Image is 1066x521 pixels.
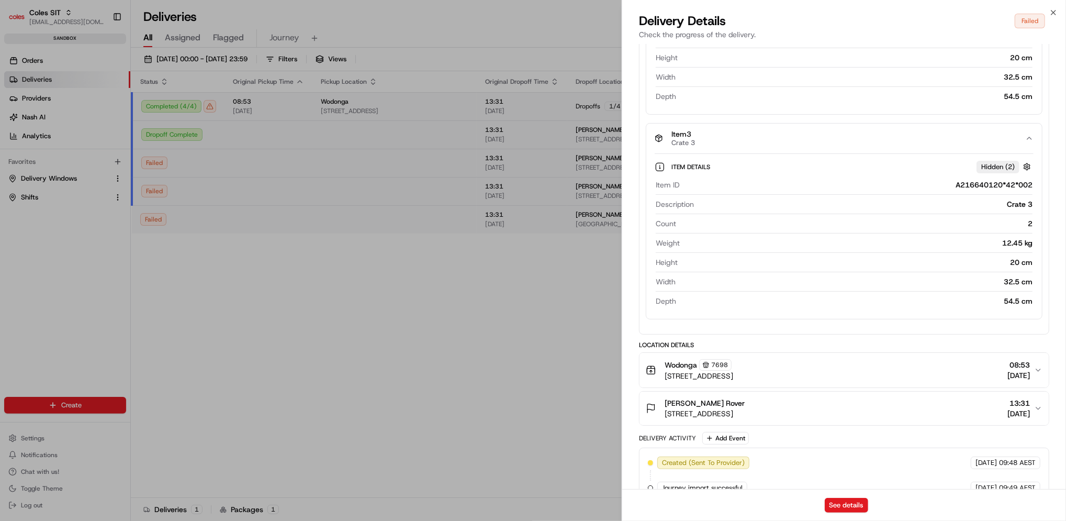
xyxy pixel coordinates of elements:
[680,72,1033,82] div: 32.5 cm
[665,408,745,419] span: [STREET_ADDRESS]
[639,29,1049,40] p: Check the progress of the delivery.
[656,257,678,268] span: Height
[680,91,1033,102] div: 54.5 cm
[178,103,190,116] button: Start new chat
[702,432,749,445] button: Add Event
[27,68,173,79] input: Clear
[656,72,676,82] span: Width
[639,341,1049,349] div: Location Details
[662,483,743,493] span: Journey import successful
[646,153,1042,319] div: Item3Crate 3
[656,180,680,190] span: Item ID
[662,458,745,468] span: Created (Sent To Provider)
[684,238,1033,248] div: 12.45 kg
[104,178,127,185] span: Pylon
[975,458,997,468] span: [DATE]
[671,130,695,139] span: Item 3
[999,458,1036,468] span: 09:48 AEST
[684,180,1033,190] div: A216640120*42*002
[84,148,172,167] a: 💻API Documentation
[656,238,680,248] span: Weight
[656,199,694,209] span: Description
[1007,370,1030,381] span: [DATE]
[1007,408,1030,419] span: [DATE]
[74,177,127,185] a: Powered byPylon
[671,139,695,147] span: Crate 3
[639,392,1049,425] button: [PERSON_NAME] Rover[STREET_ADDRESS]13:31[DATE]
[639,434,696,442] div: Delivery Activity
[682,52,1033,63] div: 20 cm
[665,371,733,381] span: [STREET_ADDRESS]
[6,148,84,167] a: 📗Knowledge Base
[999,483,1036,493] span: 09:49 AEST
[977,160,1034,173] button: Hidden (2)
[99,152,168,162] span: API Documentation
[10,153,19,161] div: 📗
[10,42,190,59] p: Welcome 👋
[656,276,676,287] span: Width
[680,296,1033,306] div: 54.5 cm
[698,199,1033,209] div: Crate 3
[21,152,80,162] span: Knowledge Base
[639,13,726,29] span: Delivery Details
[10,10,31,31] img: Nash
[656,218,676,229] span: Count
[10,100,29,119] img: 1736555255976-a54dd68f-1ca7-489b-9aae-adbdc363a1c4
[656,52,678,63] span: Height
[711,361,728,369] span: 7698
[981,162,1015,172] span: Hidden ( 2 )
[975,483,997,493] span: [DATE]
[36,100,172,110] div: Start new chat
[88,153,97,161] div: 💻
[671,163,712,171] span: Item Details
[1007,360,1030,370] span: 08:53
[680,218,1033,229] div: 2
[1007,398,1030,408] span: 13:31
[656,296,676,306] span: Depth
[665,360,697,370] span: Wodonga
[36,110,132,119] div: We're available if you need us!
[639,353,1049,387] button: Wodonga7698[STREET_ADDRESS]08:53[DATE]
[682,257,1033,268] div: 20 cm
[665,398,745,408] span: [PERSON_NAME] Rover
[656,91,676,102] span: Depth
[825,498,868,513] button: See details
[646,124,1042,154] button: Item3Crate 3
[680,276,1033,287] div: 32.5 cm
